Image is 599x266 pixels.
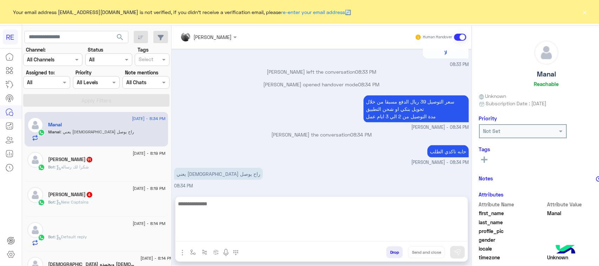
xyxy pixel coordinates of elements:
[213,250,219,255] img: create order
[88,46,103,53] label: Status
[48,199,55,205] span: Bot
[210,246,222,258] button: create order
[133,150,166,157] span: [DATE] - 8:19 PM
[61,129,134,134] span: يعني متى راح يوصل
[48,122,62,128] h5: Manal
[411,159,469,166] span: [PERSON_NAME] - 08:34 PM
[427,145,469,158] p: 17/9/2025, 8:34 PM
[174,68,469,75] p: [PERSON_NAME] left the conversation
[364,95,469,122] p: 17/9/2025, 8:34 PM
[350,132,372,138] span: 08:34 PM
[27,222,43,238] img: defaultAdmin.png
[133,185,166,192] span: [DATE] - 8:19 PM
[133,220,166,227] span: [DATE] - 8:14 PM
[479,236,546,244] span: gender
[281,9,345,15] a: re-enter your email address
[38,164,45,171] img: WhatsApp
[48,192,93,198] h5: فهد الرويلي
[408,246,445,258] button: Send and close
[534,41,558,65] img: defaultAdmin.png
[479,227,546,235] span: profile_pic
[358,81,380,87] span: 08:34 PM
[87,157,92,162] span: 11
[174,168,263,180] p: 17/9/2025, 8:34 PM
[48,234,55,239] span: Bot
[355,69,376,75] span: 08:33 PM
[141,255,173,261] span: [DATE] - 8:14 PM
[479,175,493,181] h6: Notes
[138,46,148,53] label: Tags
[13,8,351,16] span: Your email address [EMAIL_ADDRESS][DOMAIN_NAME] is not verified, if you didn't receive a verifica...
[581,8,588,15] button: ×
[479,210,546,217] span: first_name
[479,92,506,100] span: Unknown
[125,69,158,76] label: Note mentions
[138,55,153,65] div: Select
[479,191,504,198] h6: Attributes
[454,249,461,256] img: send message
[38,129,45,136] img: WhatsApp
[411,124,469,131] span: [PERSON_NAME] - 08:34 PM
[534,81,559,87] h6: Reachable
[479,115,497,121] h6: Priority
[479,254,546,261] span: timezone
[26,69,55,76] label: Assigned to:
[55,199,89,205] span: : New Captains
[386,246,403,258] button: Drop
[27,117,43,133] img: defaultAdmin.png
[3,29,18,45] div: RE
[26,46,46,53] label: Channel:
[187,246,199,258] button: select flow
[174,81,469,88] p: [PERSON_NAME] opened handover mode
[116,33,124,41] span: search
[174,131,469,138] p: [PERSON_NAME] the conversation
[112,31,129,46] button: search
[174,183,193,188] span: 08:34 PM
[48,164,55,169] span: Bot
[27,152,43,168] img: defaultAdmin.png
[190,250,196,255] img: select flow
[27,187,43,203] img: defaultAdmin.png
[55,234,87,239] span: : Default reply
[23,94,169,107] button: Apply Filters
[48,157,93,162] h5: خالد
[48,129,61,134] span: Manal
[38,234,45,241] img: WhatsApp
[423,34,453,40] small: Human Handover
[450,61,469,68] span: 08:33 PM
[479,219,546,226] span: last_name
[87,192,92,198] span: 4
[199,246,210,258] button: Trigger scenario
[202,250,207,255] img: Trigger scenario
[479,245,546,252] span: locale
[132,115,166,122] span: [DATE] - 8:34 PM
[444,49,447,55] span: لا
[537,70,556,78] h5: Manal
[178,248,187,257] img: send attachment
[233,250,239,255] img: make a call
[222,248,230,257] img: send voice note
[75,69,92,76] label: Priority
[553,238,578,262] img: hulul-logo.png
[486,100,546,107] span: Subscription Date : [DATE]
[55,164,89,169] span: : شكرا لك رسالة
[38,199,45,206] img: WhatsApp
[479,201,546,208] span: Attribute Name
